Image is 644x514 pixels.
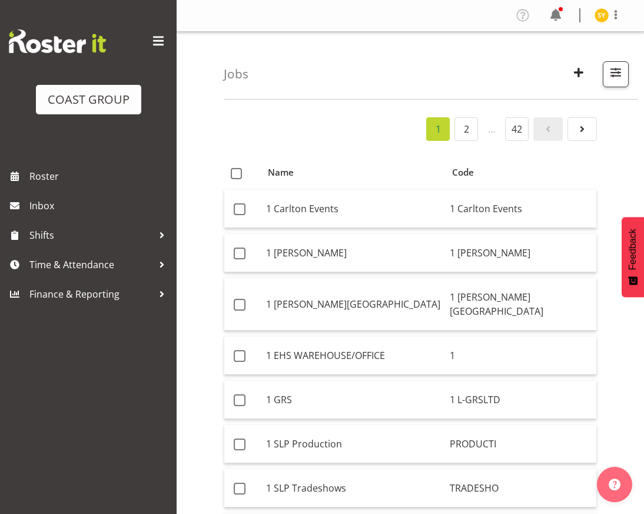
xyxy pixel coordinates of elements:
[9,29,106,53] img: Rosterit website logo
[445,278,596,331] td: 1 [PERSON_NAME][GEOGRAPHIC_DATA]
[454,117,478,141] a: 2
[505,117,529,141] a: 42
[609,479,620,490] img: help-xxl-2.png
[261,425,445,463] td: 1 SLP Production
[445,190,596,228] td: 1 Carlton Events
[261,337,445,375] td: 1 EHS WAREHOUSE/OFFICE
[445,425,596,463] td: PRODUCTI
[595,8,609,22] img: seon-young-belding8911.jpg
[268,166,294,179] span: Name
[445,469,596,508] td: TRADESHO
[261,234,445,272] td: 1 [PERSON_NAME]
[445,381,596,419] td: 1 L-GRSLTD
[29,167,171,185] span: Roster
[261,381,445,419] td: 1 GRS
[29,256,153,274] span: Time & Attendance
[224,67,248,81] h4: Jobs
[29,285,153,303] span: Finance & Reporting
[628,229,638,270] span: Feedback
[445,337,596,375] td: 1
[29,197,171,215] span: Inbox
[261,469,445,508] td: 1 SLP Tradeshows
[452,166,474,179] span: Code
[566,61,591,87] button: Create New Job
[29,226,153,244] span: Shifts
[445,234,596,272] td: 1 [PERSON_NAME]
[261,190,445,228] td: 1 Carlton Events
[622,217,644,297] button: Feedback - Show survey
[603,61,629,87] button: Filter Jobs
[48,91,130,108] div: COAST GROUP
[261,278,445,331] td: 1 [PERSON_NAME][GEOGRAPHIC_DATA]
